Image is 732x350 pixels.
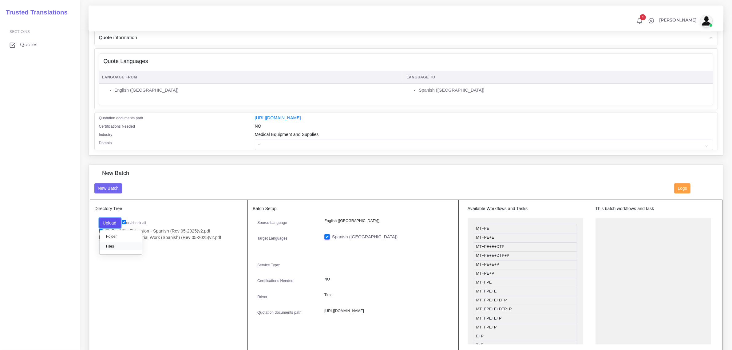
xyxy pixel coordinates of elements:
a: New Batch [94,185,122,190]
li: MT+PE+P [474,269,577,278]
li: MT+PE [474,224,577,233]
div: NO [250,123,718,131]
p: [URL][DOMAIN_NAME] [324,308,449,314]
span: Logs [678,186,687,191]
span: Quote information [99,34,137,41]
li: MT+PE+E [474,233,577,242]
th: Language From [99,71,403,84]
label: un/check all [122,220,146,226]
a: Quotes [5,38,75,51]
label: Certifications Needed [257,278,294,284]
li: MT+FPE+P [474,323,577,332]
h4: Quote Languages [104,58,148,65]
li: E+P [474,332,577,341]
h5: Batch Setup [253,206,454,211]
p: English ([GEOGRAPHIC_DATA]) [324,218,449,224]
li: MT+PE+E+P [474,260,577,269]
a: Ineligible after Trial Work (Spanish) (Rev 05-2025)v2.pdf [103,235,224,241]
div: Upload [99,230,142,255]
label: Target Languages [257,236,287,241]
li: MT+FPE [474,278,577,287]
label: Industry [99,132,113,137]
p: NO [324,276,449,283]
li: MT+PE+E+DTP+P [474,251,577,261]
p: Time [324,292,449,298]
li: MT+FPE+E+DTP+P [474,305,577,314]
a: [URL][DOMAIN_NAME] [255,115,301,120]
label: Quotation documents path [99,115,143,121]
h5: Available Workflows and Tasks [468,206,583,211]
h5: This batch workflows and task [595,206,711,211]
div: Quote information [95,30,718,45]
span: Sections [10,29,30,34]
label: Folder [100,233,142,240]
input: un/check all [122,220,126,224]
li: T+E [474,341,577,350]
button: Logs [674,183,690,194]
li: MT+PE+E+DTP [474,242,577,252]
a: Trusted Translations [2,7,68,18]
h4: New Batch [102,170,129,177]
label: Domain [99,140,112,146]
a: [PERSON_NAME]avatar [656,15,715,27]
li: Spanish ([GEOGRAPHIC_DATA]) [419,87,710,93]
a: Eligibility Extension - Spanish (Rev 05-2025)v2.pdf [103,228,213,234]
div: Medical Equipment and Supplies [250,131,718,140]
label: Driver [257,294,267,300]
label: Quotation documents path [257,310,302,315]
label: Spanish ([GEOGRAPHIC_DATA]) [332,234,398,240]
span: [PERSON_NAME] [659,18,697,22]
label: Certifications Needed [99,124,135,129]
li: English ([GEOGRAPHIC_DATA]) [114,87,400,93]
h2: Trusted Translations [2,9,68,16]
label: Files [100,242,142,250]
li: MT+FPE+E+DTP [474,296,577,305]
img: avatar [700,15,713,27]
li: MT+FPE+E+P [474,314,577,323]
h5: Directory Tree [95,206,243,211]
span: Quotes [20,41,38,48]
button: Upload [99,218,121,228]
button: New Batch [94,183,122,194]
span: 1 [640,14,646,20]
li: MT+FPE+E [474,287,577,296]
th: Language To [403,71,713,84]
label: Service Type: [257,262,280,268]
label: Source Language [257,220,287,225]
a: 1 [634,18,645,24]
